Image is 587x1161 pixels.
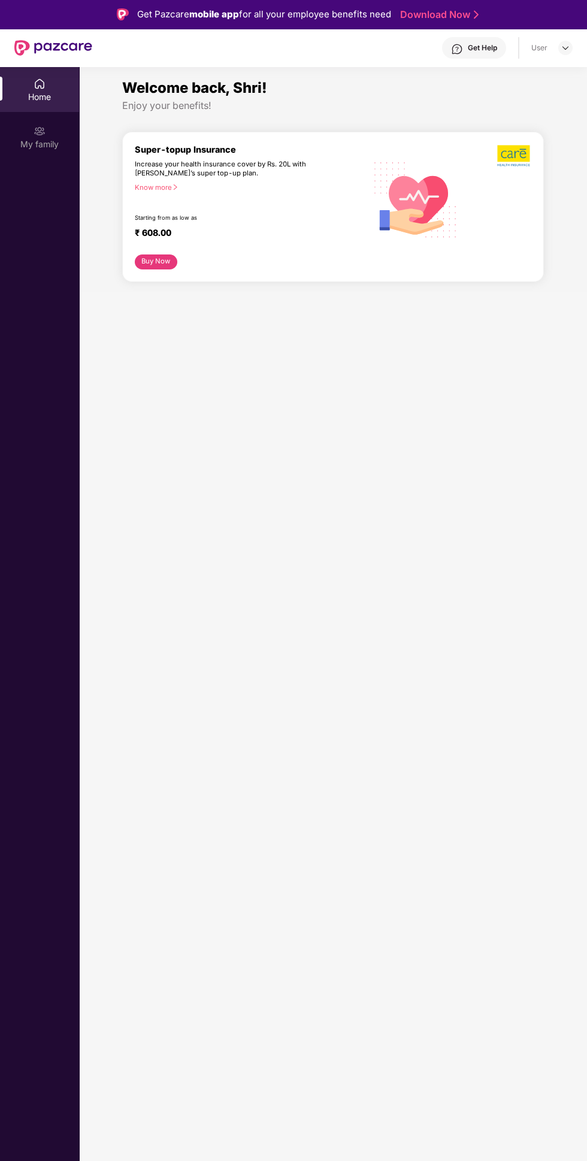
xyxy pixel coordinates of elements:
div: Enjoy your benefits! [122,99,544,112]
div: Increase your health insurance cover by Rs. 20L with [PERSON_NAME]’s super top-up plan. [135,160,314,178]
img: svg+xml;base64,PHN2ZyBpZD0iSG9tZSIgeG1sbnM9Imh0dHA6Ly93d3cudzMub3JnLzIwMDAvc3ZnIiB3aWR0aD0iMjAiIG... [34,78,46,90]
div: Get Help [468,43,497,53]
div: Know more [135,183,359,192]
span: right [172,184,178,190]
div: Starting from as low as [135,214,315,223]
div: Super-topup Insurance [135,144,366,154]
div: User [531,43,547,53]
img: svg+xml;base64,PHN2ZyBpZD0iSGVscC0zMngzMiIgeG1sbnM9Imh0dHA6Ly93d3cudzMub3JnLzIwMDAvc3ZnIiB3aWR0aD... [451,43,463,55]
strong: mobile app [189,8,239,20]
img: svg+xml;base64,PHN2ZyBpZD0iRHJvcGRvd24tMzJ4MzIiIHhtbG5zPSJodHRwOi8vd3d3LnczLm9yZy8yMDAwL3N2ZyIgd2... [561,43,570,53]
img: Stroke [474,8,479,21]
img: svg+xml;base64,PHN2ZyB4bWxucz0iaHR0cDovL3d3dy53My5vcmcvMjAwMC9zdmciIHhtbG5zOnhsaW5rPSJodHRwOi8vd3... [366,148,465,249]
button: Buy Now [135,254,177,269]
div: Get Pazcare for all your employee benefits need [137,7,391,22]
img: New Pazcare Logo [14,40,92,56]
a: Download Now [400,8,475,21]
div: ₹ 608.00 [135,228,354,242]
img: svg+xml;base64,PHN2ZyB3aWR0aD0iMjAiIGhlaWdodD0iMjAiIHZpZXdCb3g9IjAgMCAyMCAyMCIgZmlsbD0ibm9uZSIgeG... [34,125,46,137]
img: b5dec4f62d2307b9de63beb79f102df3.png [497,144,531,167]
img: Logo [117,8,129,20]
span: Welcome back, Shri! [122,79,267,96]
